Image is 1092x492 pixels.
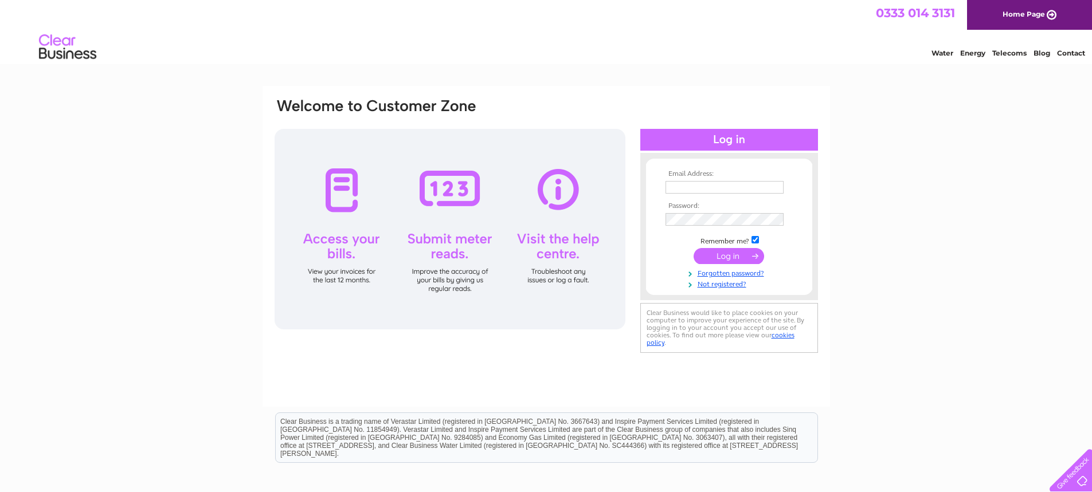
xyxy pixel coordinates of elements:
[663,170,796,178] th: Email Address:
[694,248,764,264] input: Submit
[931,49,953,57] a: Water
[960,49,985,57] a: Energy
[992,49,1027,57] a: Telecoms
[640,303,818,353] div: Clear Business would like to place cookies on your computer to improve your experience of the sit...
[666,278,796,289] a: Not registered?
[1057,49,1085,57] a: Contact
[666,267,796,278] a: Forgotten password?
[663,202,796,210] th: Password:
[38,30,97,65] img: logo.png
[876,6,955,20] a: 0333 014 3131
[663,234,796,246] td: Remember me?
[276,6,817,56] div: Clear Business is a trading name of Verastar Limited (registered in [GEOGRAPHIC_DATA] No. 3667643...
[1034,49,1050,57] a: Blog
[647,331,794,347] a: cookies policy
